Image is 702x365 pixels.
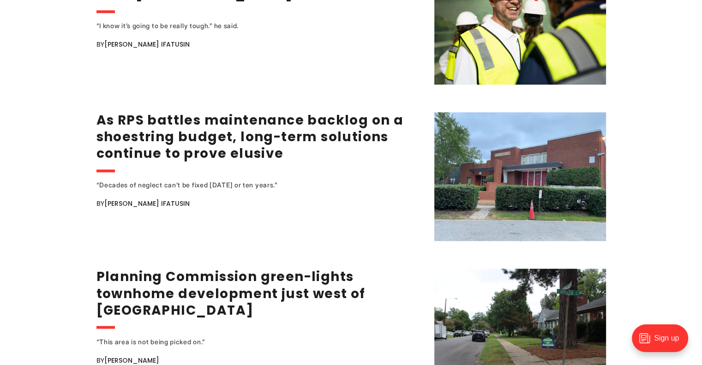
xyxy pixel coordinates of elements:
[104,355,159,365] a: [PERSON_NAME]
[96,336,396,347] div: “This area is not being picked on.”
[434,112,606,241] img: As RPS battles maintenance backlog on a shoestring budget, long-term solutions continue to prove ...
[96,20,396,31] div: “I know it’s going to be really tough.” he said.
[96,198,423,209] div: By
[96,111,404,162] a: As RPS battles maintenance backlog on a shoestring budget, long-term solutions continue to prove ...
[96,39,423,50] div: By
[96,268,366,319] a: Planning Commission green-lights townhome development just west of [GEOGRAPHIC_DATA]
[104,199,190,208] a: [PERSON_NAME] Ifatusin
[624,320,702,365] iframe: portal-trigger
[104,40,190,49] a: [PERSON_NAME] Ifatusin
[96,180,396,191] div: “Decades of neglect can’t be fixed [DATE] or ten years.”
